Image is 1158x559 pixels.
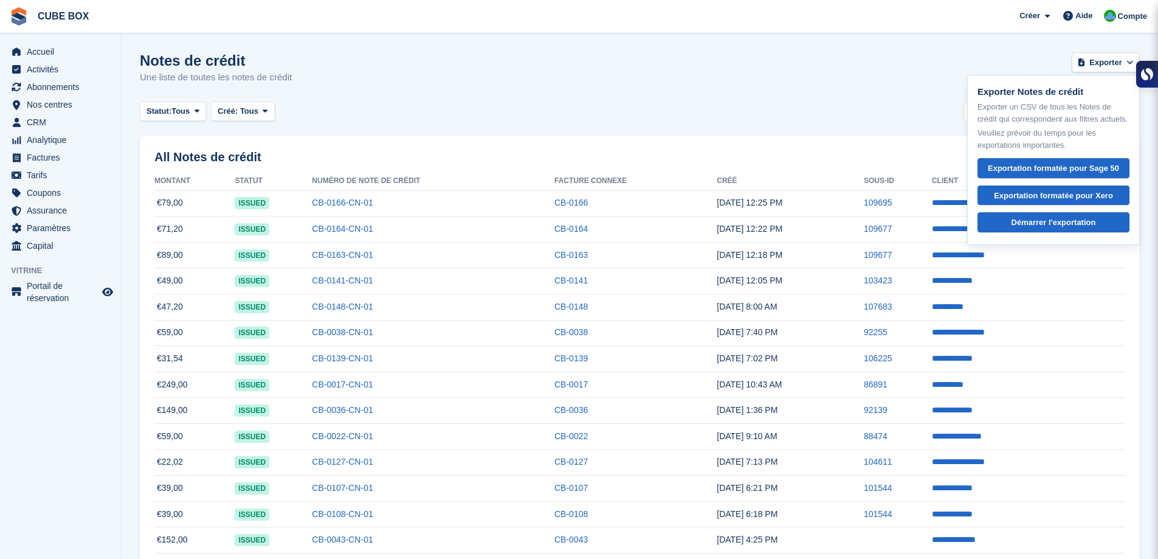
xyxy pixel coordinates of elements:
td: €152,00 [154,527,235,554]
span: issued [235,534,269,546]
td: €22,02 [154,450,235,476]
th: Montant [154,172,235,191]
span: Analytique [27,131,100,148]
a: CB-0163 [554,250,588,260]
time: 2025-09-27 10:05:24 UTC [717,276,782,285]
span: Créé: [218,106,238,116]
th: Créé [717,172,864,191]
p: Exporter un CSV de tous les Notes de crédit qui correspondent aux filtres actuels. [977,101,1129,125]
a: 101544 [864,509,892,519]
div: Exportation formatée pour Sage 50 [988,162,1119,175]
a: CB-0108-CN-01 [312,509,373,519]
time: 2025-08-30 16:18:43 UTC [717,509,777,519]
td: €59,00 [154,320,235,346]
span: issued [235,379,269,391]
a: Exportation formatée pour Sage 50 [977,158,1129,178]
a: 107683 [864,302,892,311]
th: Statut [235,172,312,191]
span: Nos centres [27,96,100,113]
a: menu [6,202,115,219]
a: 92139 [864,405,887,415]
span: Assurance [27,202,100,219]
span: Vitrine [11,265,121,277]
h1: Notes de crédit [140,52,292,69]
time: 2025-08-20 14:25:17 UTC [717,535,777,544]
button: Exporter [1072,52,1140,72]
time: 2025-09-01 07:10:39 UTC [717,431,777,441]
a: 101544 [864,483,892,493]
a: 88474 [864,431,887,441]
h2: All Notes de crédit [154,150,1125,164]
a: 92255 [864,327,887,337]
span: issued [235,482,269,495]
a: CB-0107 [554,483,588,493]
a: CB-0127-CN-01 [312,457,373,467]
span: issued [235,431,269,443]
a: menu [6,131,115,148]
div: Exportation formatée pour Xero [988,190,1119,202]
span: Créer [1019,10,1040,22]
a: menu [6,43,115,60]
div: Démarrer l'exportation [988,217,1119,229]
span: Accueil [27,43,100,60]
a: Démarrer l'exportation [977,212,1129,232]
a: menu [6,149,115,166]
a: CB-0164 [554,224,588,234]
span: Compte [1118,10,1147,23]
span: issued [235,223,269,235]
td: €39,00 [154,476,235,502]
span: Paramètres [27,220,100,237]
a: CB-0139-CN-01 [312,353,373,363]
time: 2025-09-05 17:02:05 UTC [717,353,777,363]
a: menu [6,280,115,304]
a: 103423 [864,276,892,285]
a: CB-0036-CN-01 [312,405,373,415]
p: Veuillez prévoir du temps pour les exportations importantes. [977,127,1129,151]
td: €149,00 [154,398,235,424]
span: Abonnements [27,78,100,95]
time: 2025-09-15 17:40:17 UTC [717,327,777,337]
span: Exporter [1089,57,1122,69]
span: issued [235,353,269,365]
a: 109677 [864,224,892,234]
a: menu [6,220,115,237]
span: Portail de réservation [27,280,100,304]
span: Coupons [27,184,100,201]
span: issued [235,275,269,287]
a: CB-0038-CN-01 [312,327,373,337]
a: CB-0139 [554,353,588,363]
td: €39,00 [154,501,235,527]
a: 86891 [864,380,887,389]
span: issued [235,249,269,262]
a: Boutique d'aperçu [100,285,115,299]
a: CB-0108 [554,509,588,519]
span: CRM [27,114,100,131]
td: €59,00 [154,424,235,450]
a: CB-0141 [554,276,588,285]
a: menu [6,114,115,131]
span: Capital [27,237,100,254]
a: CB-0022-CN-01 [312,431,373,441]
span: issued [235,197,269,209]
span: issued [235,509,269,521]
span: issued [235,327,269,339]
a: CB-0017 [554,380,588,389]
a: CB-0043 [554,535,588,544]
a: menu [6,184,115,201]
a: CB-0148 [554,302,588,311]
a: CB-0022 [554,431,588,441]
a: CB-0043-CN-01 [312,535,373,544]
time: 2025-08-30 16:21:29 UTC [717,483,777,493]
span: Aide [1075,10,1092,22]
a: CB-0017-CN-01 [312,380,373,389]
span: Factures [27,149,100,166]
p: Exporter Notes de crédit [977,85,1129,99]
td: €31,54 [154,346,235,372]
time: 2025-08-30 17:13:05 UTC [717,457,777,467]
td: €49,00 [154,268,235,294]
a: menu [6,167,115,184]
a: CB-0163-CN-01 [312,250,373,260]
a: CB-0107-CN-01 [312,483,373,493]
td: €79,00 [154,190,235,217]
th: Numéro de note de crédit [312,172,554,191]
